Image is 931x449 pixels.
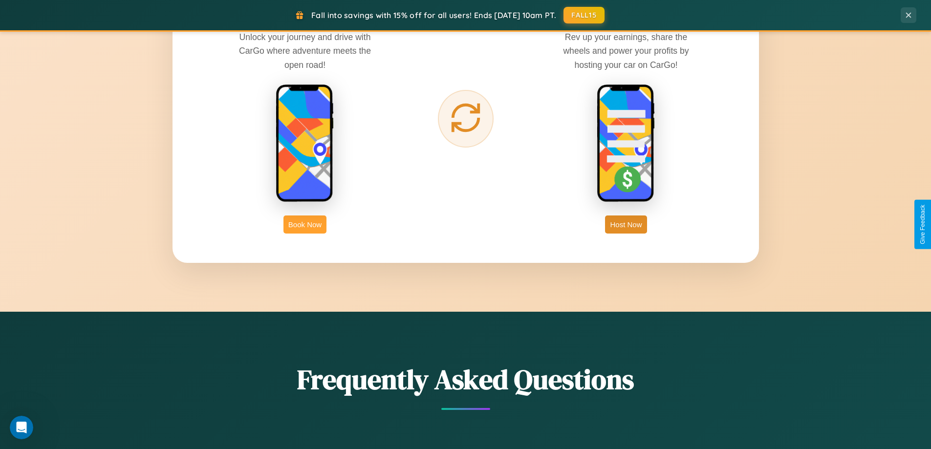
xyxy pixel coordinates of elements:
iframe: Intercom live chat [10,416,33,439]
div: Give Feedback [919,205,926,244]
p: Unlock your journey and drive with CarGo where adventure meets the open road! [232,30,378,71]
img: rent phone [276,84,334,203]
span: Fall into savings with 15% off for all users! Ends [DATE] 10am PT. [311,10,556,20]
img: host phone [597,84,655,203]
button: Book Now [283,215,326,234]
p: Rev up your earnings, share the wheels and power your profits by hosting your car on CarGo! [553,30,699,71]
button: Host Now [605,215,647,234]
h2: Frequently Asked Questions [173,361,759,398]
button: FALL15 [563,7,605,23]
